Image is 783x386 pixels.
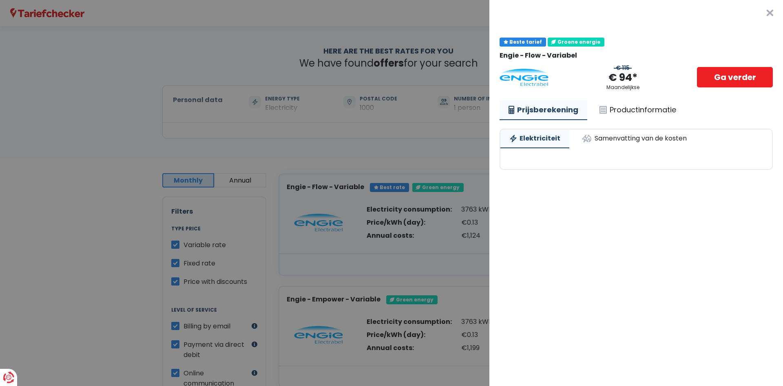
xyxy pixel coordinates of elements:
a: Elektriciteit [500,129,569,148]
div: € 115 [614,65,632,71]
div: Maandelijkse [606,85,639,90]
a: Productinformatie [591,100,685,119]
a: Prijsberekening [500,100,587,120]
div: Engie - Flow - Variabel [500,51,773,59]
a: Samenvatting van de kosten [573,129,696,147]
a: Ga verder [697,67,773,87]
div: Groene energie [548,38,604,47]
div: Beste tarief [500,38,546,47]
img: Engie [500,69,549,87]
div: € 94* [608,71,637,85]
